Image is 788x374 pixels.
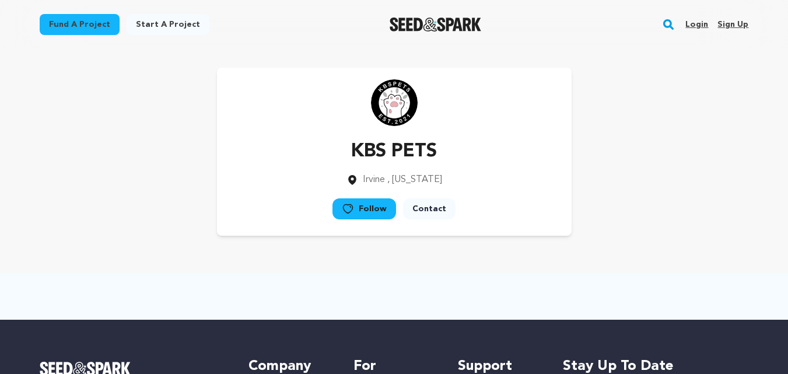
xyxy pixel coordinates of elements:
[717,15,748,34] a: Sign up
[403,198,456,219] a: Contact
[387,175,442,184] span: , [US_STATE]
[40,14,120,35] a: Fund a project
[346,138,442,166] p: KBS PETS
[390,18,481,32] a: Seed&Spark Homepage
[332,198,396,219] a: Follow
[371,79,418,126] img: https://seedandspark-static.s3.us-east-2.amazonaws.com/images/User/002/082/003/medium/b00ff404193...
[685,15,708,34] a: Login
[363,175,385,184] span: Irvine
[127,14,209,35] a: Start a project
[390,18,481,32] img: Seed&Spark Logo Dark Mode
